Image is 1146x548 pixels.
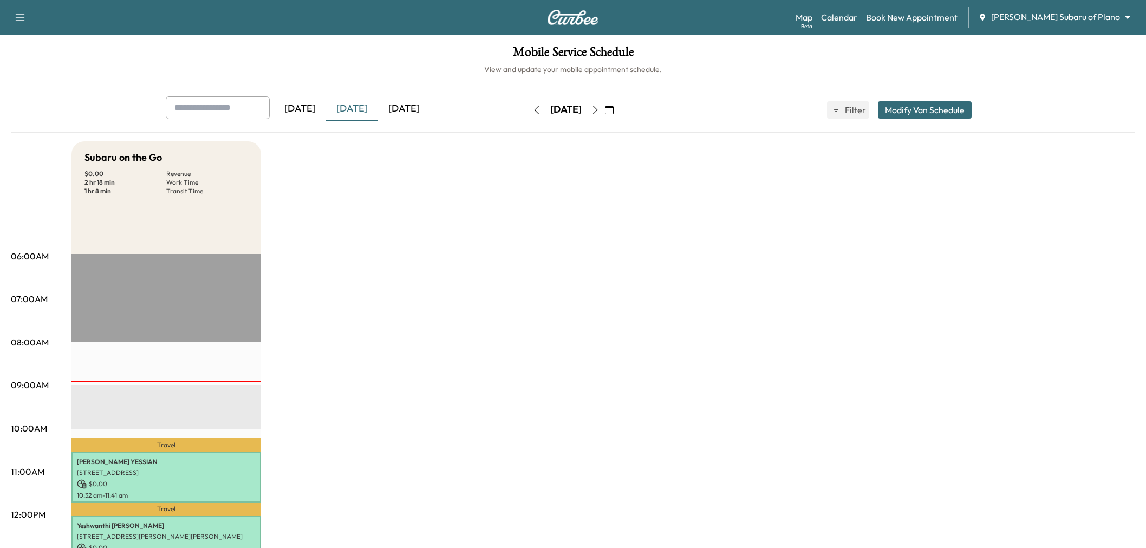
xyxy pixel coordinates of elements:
p: Transit Time [166,187,248,195]
p: Work Time [166,178,248,187]
p: 08:00AM [11,336,49,349]
h5: Subaru on the Go [84,150,162,165]
img: Curbee Logo [547,10,599,25]
p: 09:00AM [11,379,49,392]
span: Filter [845,103,864,116]
div: Beta [801,22,812,30]
p: Revenue [166,169,248,178]
p: 07:00AM [11,292,48,305]
div: [DATE] [378,96,430,121]
p: $ 0.00 [77,479,256,489]
div: [DATE] [326,96,378,121]
p: [PERSON_NAME] YESSIAN [77,458,256,466]
p: Travel [71,438,261,452]
p: $ 0.00 [84,169,166,178]
p: 11:00AM [11,465,44,478]
p: 10:32 am - 11:41 am [77,491,256,500]
p: Yeshwanthi [PERSON_NAME] [77,521,256,530]
p: 10:00AM [11,422,47,435]
a: Book New Appointment [866,11,958,24]
a: MapBeta [796,11,812,24]
p: 12:00PM [11,508,45,521]
button: Filter [827,101,869,119]
p: 2 hr 18 min [84,178,166,187]
a: Calendar [821,11,857,24]
div: [DATE] [550,103,582,116]
span: [PERSON_NAME] Subaru of Plano [991,11,1120,23]
div: [DATE] [274,96,326,121]
h6: View and update your mobile appointment schedule. [11,64,1135,75]
p: 06:00AM [11,250,49,263]
p: [STREET_ADDRESS] [77,468,256,477]
button: Modify Van Schedule [878,101,972,119]
p: Travel [71,503,261,517]
p: 1 hr 8 min [84,187,166,195]
h1: Mobile Service Schedule [11,45,1135,64]
p: [STREET_ADDRESS][PERSON_NAME][PERSON_NAME] [77,532,256,541]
